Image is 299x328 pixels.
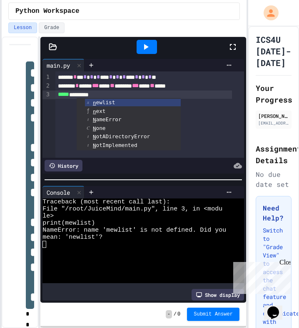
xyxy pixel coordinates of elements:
div: Chat with us now!Close [3,3,57,53]
span: N [93,142,96,149]
span: N [93,125,96,132]
h1: ICS4U [DATE]-[DATE] [256,34,292,69]
div: main.py [42,59,85,71]
span: / [174,311,177,318]
h2: Assignment Details [256,143,292,166]
div: My Account [255,3,281,22]
div: Console [42,186,85,198]
div: [PERSON_NAME] [258,112,289,120]
span: File "/root/JuiceMind/main.py", line 3, in <modu [42,206,222,213]
span: ameError [93,116,122,122]
span: NameError: name 'mewlist' is not defined. Did you [42,227,226,234]
div: Console [42,188,74,197]
span: n [93,100,96,106]
span: N [93,117,96,123]
h3: Need Help? [263,203,284,223]
div: 2 [42,82,51,91]
div: 1 [42,73,51,82]
div: Show display [192,289,244,301]
span: n [93,108,96,115]
span: le> [42,213,54,220]
span: N [93,134,96,140]
button: Submit Answer [187,308,239,321]
span: print(mewlist) [42,220,95,227]
span: Submit Answer [194,311,233,318]
span: Traceback (most recent call last): [42,198,170,206]
div: 3 [42,91,51,99]
iframe: chat widget [264,295,291,320]
h2: Your Progress [256,82,292,105]
span: 0 [177,311,180,318]
span: - [166,310,172,318]
div: main.py [42,61,74,70]
span: mean: 'newlist'? [42,234,102,241]
span: ext [93,108,105,114]
span: Python Workspace [15,6,80,16]
span: ewlist [93,99,115,105]
div: History [45,160,82,171]
button: Grade [39,22,65,33]
button: Lesson [8,22,37,33]
span: one [93,125,105,131]
span: otADirectoryError [93,133,150,140]
iframe: chat widget [230,259,291,294]
span: otImplemented [93,142,137,148]
ul: Completions [77,98,181,151]
div: No due date set [256,169,292,189]
div: [EMAIL_ADDRESS][DOMAIN_NAME] [258,120,289,126]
